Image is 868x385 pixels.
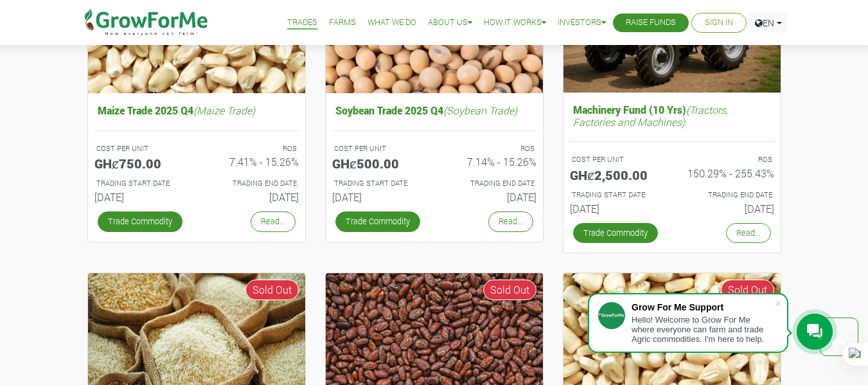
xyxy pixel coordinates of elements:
[332,191,425,203] h6: [DATE]
[332,156,425,171] h5: GHȼ500.00
[684,154,772,165] p: ROS
[573,223,658,243] a: Trade Commodity
[572,154,660,165] p: COST PER UNIT
[570,167,662,183] h5: GHȼ2,500.00
[721,280,774,300] span: Sold Out
[206,191,299,203] h6: [DATE]
[428,16,472,30] a: About Us
[705,16,733,30] a: Sign In
[94,101,299,208] a: Maize Trade 2025 Q4(Maize Trade) COST PER UNIT GHȼ750.00 ROS 7.41% - 15.26% TRADING START DATE [D...
[94,191,187,203] h6: [DATE]
[334,143,423,154] p: COST PER UNIT
[488,211,533,231] a: Read...
[335,211,420,231] a: Trade Commodity
[334,178,423,189] p: Estimated Trading Start Date
[558,16,606,30] a: Investors
[98,211,182,231] a: Trade Commodity
[206,156,299,168] h6: 7.41% - 15.26%
[287,16,317,30] a: Trades
[443,103,517,117] i: (Soybean Trade)
[682,202,774,215] h6: [DATE]
[94,101,299,120] h5: Maize Trade 2025 Q4
[632,302,774,312] div: Grow For Me Support
[626,16,676,30] a: Raise Funds
[94,156,187,171] h5: GHȼ750.00
[245,280,299,300] span: Sold Out
[444,191,536,203] h6: [DATE]
[368,16,416,30] a: What We Do
[726,223,771,243] a: Read...
[484,16,546,30] a: How it Works
[332,101,536,120] h5: Soybean Trade 2025 Q4
[444,156,536,168] h6: 7.14% - 15.26%
[251,211,296,231] a: Read...
[570,100,774,220] a: Machinery Fund (10 Yrs)(Tractors, Factories and Machines) COST PER UNIT GHȼ2,500.00 ROS 150.29% -...
[96,143,185,154] p: COST PER UNIT
[682,167,774,179] h6: 150.29% - 255.43%
[332,101,536,208] a: Soybean Trade 2025 Q4(Soybean Trade) COST PER UNIT GHȼ500.00 ROS 7.14% - 15.26% TRADING START DAT...
[208,143,297,154] p: ROS
[632,315,774,344] div: Hello! Welcome to Grow For Me where everyone can farm and trade Agric commodities. I'm here to help.
[570,202,662,215] h6: [DATE]
[684,190,772,201] p: Estimated Trading End Date
[483,280,536,300] span: Sold Out
[573,103,728,129] i: (Tractors, Factories and Machines)
[572,190,660,201] p: Estimated Trading Start Date
[570,100,774,131] h5: Machinery Fund (10 Yrs)
[193,103,255,117] i: (Maize Trade)
[329,16,356,30] a: Farms
[446,178,535,189] p: Estimated Trading End Date
[749,13,788,33] a: EN
[96,178,185,189] p: Estimated Trading Start Date
[208,178,297,189] p: Estimated Trading End Date
[446,143,535,154] p: ROS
